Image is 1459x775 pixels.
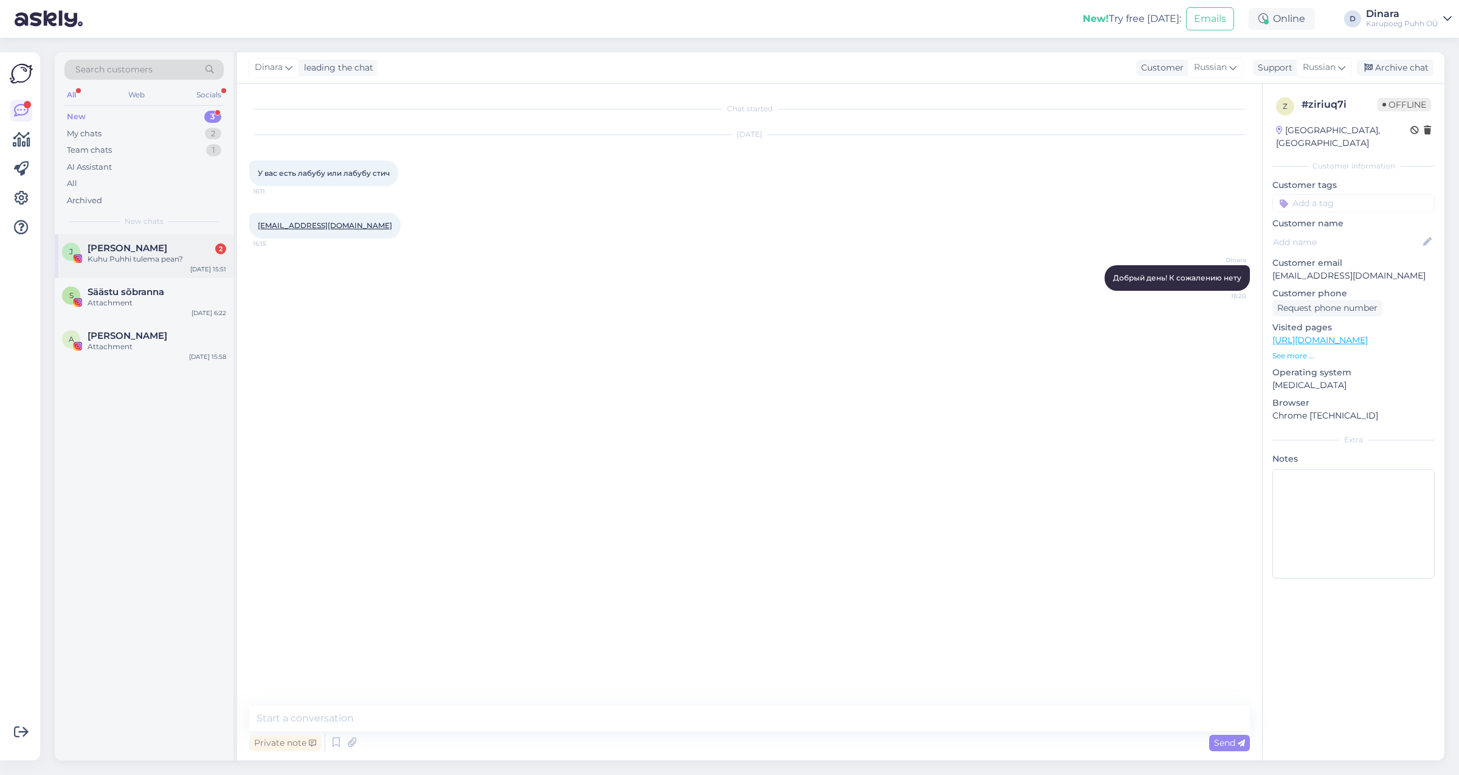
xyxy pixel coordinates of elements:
[1357,60,1433,76] div: Archive chat
[88,330,167,341] span: Anna-Liisa Peetmaa
[205,128,221,140] div: 2
[1272,350,1435,361] p: See more ...
[1272,321,1435,334] p: Visited pages
[1272,335,1368,346] a: [URL][DOMAIN_NAME]
[1272,217,1435,230] p: Customer name
[299,61,373,74] div: leading the chat
[1366,19,1438,29] div: Karupoeg Puhh OÜ
[1272,257,1435,269] p: Customer email
[67,178,77,190] div: All
[67,128,102,140] div: My chats
[1272,179,1435,192] p: Customer tags
[1272,300,1382,316] div: Request phone number
[69,335,74,344] span: A
[253,239,298,248] span: 16:15
[125,216,164,227] span: New chats
[75,63,153,76] span: Search customers
[69,291,74,300] span: S
[1272,397,1435,409] p: Browser
[1366,9,1438,19] div: Dinara
[88,341,226,352] div: Attachment
[1272,379,1435,392] p: [MEDICAL_DATA]
[249,103,1250,114] div: Chat started
[1272,194,1435,212] input: Add a tag
[258,169,390,178] span: У вас есть лабубу или лабубу стич
[194,87,224,103] div: Socials
[1113,273,1241,282] span: Добрый день! К сожалению нету
[1272,161,1435,172] div: Customer information
[1194,61,1227,74] span: Russian
[67,161,112,173] div: AI Assistant
[1276,124,1410,150] div: [GEOGRAPHIC_DATA], [GEOGRAPHIC_DATA]
[1201,255,1246,265] span: Dinara
[1253,61,1292,74] div: Support
[255,61,283,74] span: Dinara
[1283,102,1288,111] span: z
[1249,8,1315,30] div: Online
[258,221,392,230] a: [EMAIL_ADDRESS][DOMAIN_NAME]
[1344,10,1361,27] div: D
[1186,7,1234,30] button: Emails
[67,144,112,156] div: Team chats
[253,187,298,196] span: 16:11
[204,111,221,123] div: 3
[67,195,102,207] div: Archived
[1272,409,1435,422] p: Chrome [TECHNICAL_ID]
[249,735,321,751] div: Private note
[88,297,226,308] div: Attachment
[88,287,164,297] span: Säästu sõbranna
[1272,269,1435,282] p: [EMAIL_ADDRESS][DOMAIN_NAME]
[191,308,226,318] div: [DATE] 6:22
[88,254,226,265] div: Kuhu Puhhi tulema pean?
[1083,13,1109,24] b: New!
[1272,434,1435,445] div: Extra
[126,87,147,103] div: Web
[1136,61,1184,74] div: Customer
[1366,9,1452,29] a: DinaraKarupoeg Puhh OÜ
[1272,453,1435,465] p: Notes
[1214,737,1245,748] span: Send
[1273,235,1421,249] input: Add name
[1303,61,1336,74] span: Russian
[249,129,1250,140] div: [DATE]
[206,144,221,156] div: 1
[64,87,78,103] div: All
[67,111,86,123] div: New
[189,352,226,361] div: [DATE] 15:58
[88,243,167,254] span: Jane Merela
[1302,97,1378,112] div: # ziriuq7i
[1378,98,1431,111] span: Offline
[1083,12,1181,26] div: Try free [DATE]:
[1272,366,1435,379] p: Operating system
[190,265,226,274] div: [DATE] 15:51
[69,247,73,256] span: J
[1272,287,1435,300] p: Customer phone
[215,243,226,254] div: 2
[10,62,33,85] img: Askly Logo
[1201,291,1246,301] span: 16:20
